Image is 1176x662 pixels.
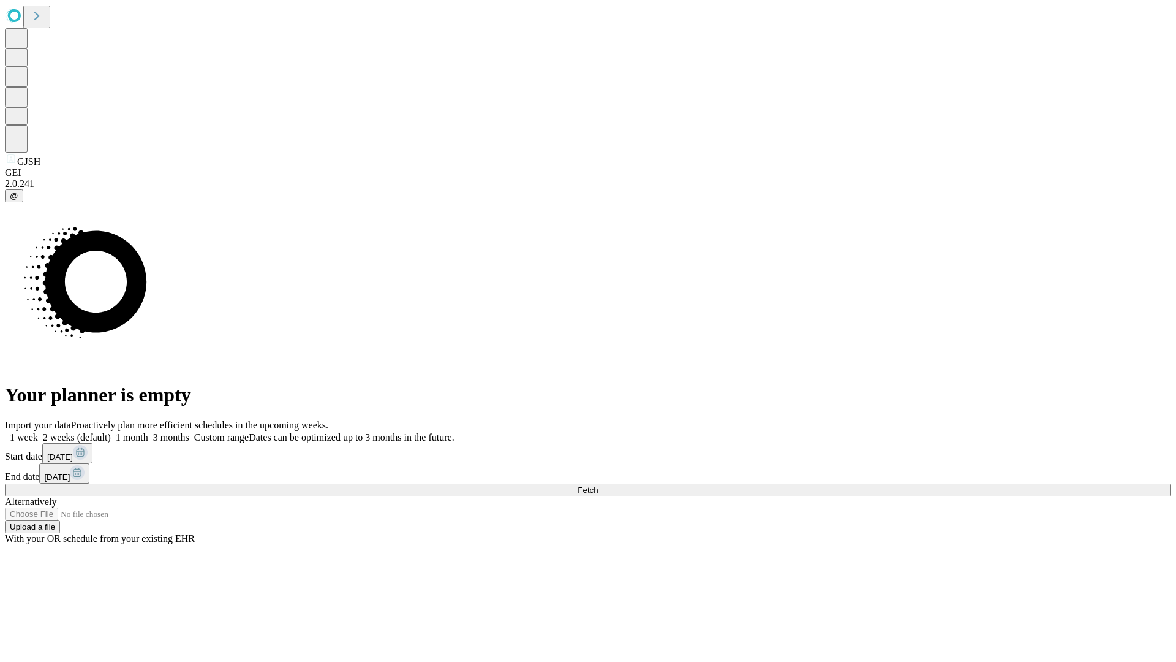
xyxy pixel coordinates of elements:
button: Fetch [5,484,1171,496]
span: Fetch [578,485,598,495]
button: [DATE] [39,463,89,484]
div: Start date [5,443,1171,463]
div: GEI [5,167,1171,178]
h1: Your planner is empty [5,384,1171,406]
span: GJSH [17,156,40,167]
button: Upload a file [5,520,60,533]
span: 1 week [10,432,38,443]
span: Custom range [194,432,249,443]
span: Proactively plan more efficient schedules in the upcoming weeks. [71,420,328,430]
span: @ [10,191,18,200]
span: 3 months [153,432,189,443]
div: 2.0.241 [5,178,1171,189]
span: [DATE] [44,473,70,482]
button: @ [5,189,23,202]
span: [DATE] [47,452,73,462]
span: Alternatively [5,496,56,507]
button: [DATE] [42,443,92,463]
span: Dates can be optimized up to 3 months in the future. [249,432,454,443]
span: 1 month [116,432,148,443]
span: With your OR schedule from your existing EHR [5,533,195,544]
span: Import your data [5,420,71,430]
span: 2 weeks (default) [43,432,111,443]
div: End date [5,463,1171,484]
